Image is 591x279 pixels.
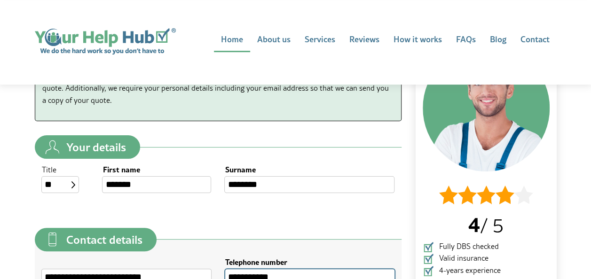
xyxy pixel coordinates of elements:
[66,234,142,245] span: Contact details
[423,208,550,240] p: / 5
[66,141,126,153] span: Your details
[468,209,480,239] span: 4
[342,28,386,52] a: Reviews
[423,264,550,277] li: 4-years experience
[483,28,513,52] a: Blog
[513,28,557,52] a: Contact
[35,28,176,54] img: Your Help Hub logo
[42,70,394,107] p: Our rates differ based on location, so we need to know your property's postcode to give you an ac...
[449,28,483,52] a: FAQs
[250,28,298,52] a: About us
[42,166,89,173] label: Title
[298,28,342,52] a: Services
[42,229,63,250] img: contact-details.svg
[225,258,394,266] label: Telephone number
[386,28,449,52] a: How it works
[102,166,211,173] label: First name
[71,181,76,188] img: select-box.svg
[423,45,550,171] img: Contractor 1
[423,252,550,264] li: Valid insurance
[214,28,250,52] a: Home
[423,240,550,253] li: Fully DBS checked
[35,28,176,54] a: Home
[42,137,63,158] img: your-details.svg
[225,166,394,173] label: Surname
